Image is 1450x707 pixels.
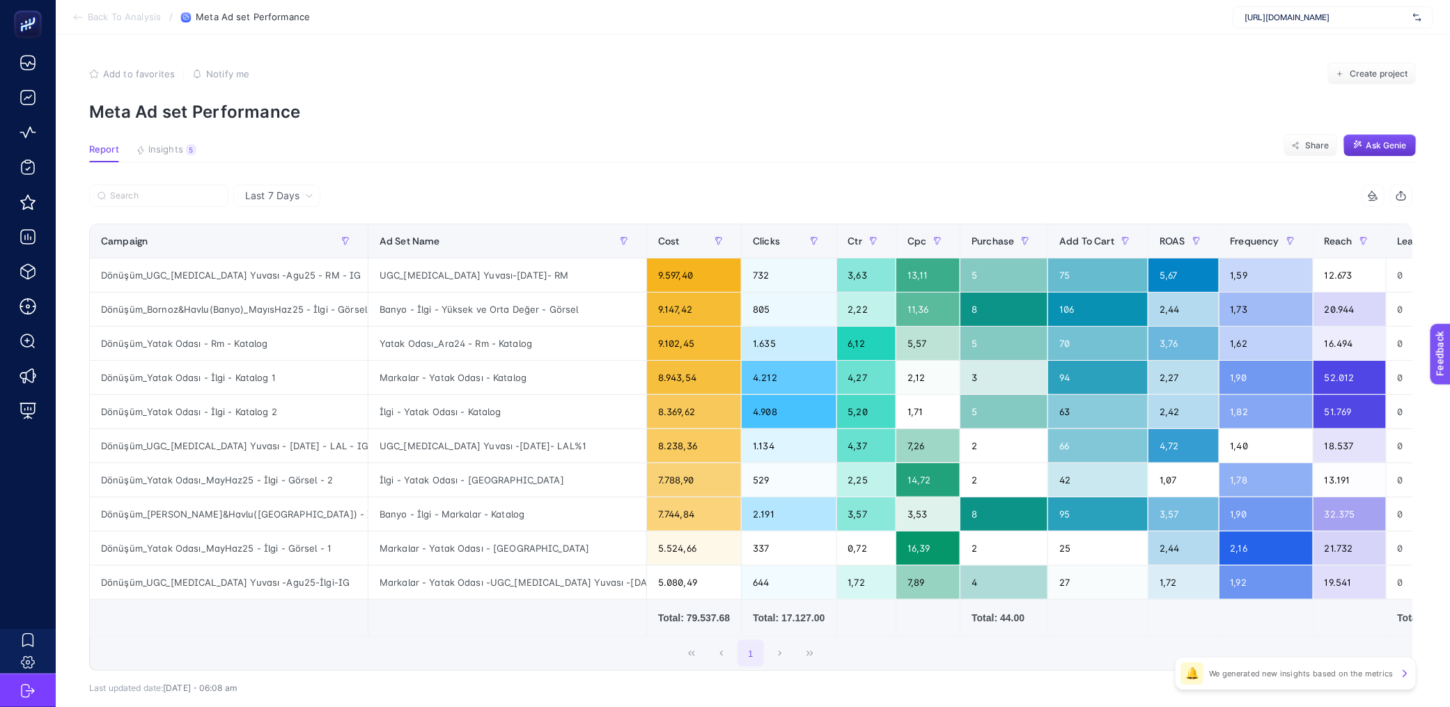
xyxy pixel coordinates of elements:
div: 5,20 [837,395,896,428]
div: Markalar - Yatak Odası -UGC_[MEDICAL_DATA] Yuvası -[DATE]-Görsel [368,566,646,599]
div: 1,71 [896,395,960,428]
button: Ask Genie [1343,134,1417,157]
div: 8.943,54 [647,361,741,394]
div: 63 [1048,395,1148,428]
div: 11,36 [896,293,960,326]
div: 94 [1048,361,1148,394]
div: 16,39 [896,531,960,565]
div: 3,76 [1148,327,1219,360]
div: İlgi - Yatak Odası - [GEOGRAPHIC_DATA] [368,463,646,497]
div: 4,72 [1148,429,1219,463]
div: Dönüşüm_Yatak Odası - Rm - Katalog [90,327,368,360]
div: 5,57 [896,327,960,360]
button: Create project [1327,63,1417,85]
div: 2,22 [837,293,896,326]
div: 14,72 [896,463,960,497]
div: 52.012 [1313,361,1386,394]
div: 16.494 [1313,327,1386,360]
span: Report [89,144,119,155]
div: 2,12 [896,361,960,394]
div: 18.537 [1313,429,1386,463]
div: İlgi - Yatak Odası - Katalog [368,395,646,428]
div: 21.732 [1313,531,1386,565]
div: 7,26 [896,429,960,463]
div: 13,11 [896,258,960,292]
div: 644 [742,566,836,599]
div: 20.944 [1313,293,1386,326]
div: 1,72 [1148,566,1219,599]
div: 9.102,45 [647,327,741,360]
div: Banyo - İlgi - Markalar - Katalog [368,497,646,531]
span: Reach [1325,235,1352,247]
div: 2,25 [837,463,896,497]
div: 1,82 [1219,395,1313,428]
div: 4 [960,566,1047,599]
div: 70 [1048,327,1148,360]
div: 1,78 [1219,463,1313,497]
span: Notify me [206,68,249,79]
span: Meta Ad set Performance [196,12,310,23]
div: 4,27 [837,361,896,394]
div: 1,92 [1219,566,1313,599]
div: 5 [186,144,196,155]
div: 5.080,49 [647,566,741,599]
span: Clicks [753,235,780,247]
div: 51.769 [1313,395,1386,428]
div: Dönüşüm_UGC_[MEDICAL_DATA] Yuvası -Agu25-İlgi-IG [90,566,368,599]
div: 106 [1048,293,1148,326]
div: Dönüşüm_Yatak Odası - İlgi - Katalog 1 [90,361,368,394]
div: Markalar - Yatak Odası - Katalog [368,361,646,394]
span: Purchase [972,235,1014,247]
div: 13.191 [1313,463,1386,497]
p: Meta Ad set Performance [89,102,1417,122]
div: 529 [742,463,836,497]
div: 4.212 [742,361,836,394]
span: [URL][DOMAIN_NAME] [1245,12,1408,23]
div: Dönüşüm_Yatak Odası_MayHaz25 - İlgi - Görsel - 2 [90,463,368,497]
p: We generated new insights based on the metrics [1209,668,1394,679]
div: 1,59 [1219,258,1313,292]
div: 27 [1048,566,1148,599]
span: Cpc [907,235,926,247]
div: Banyo - İlgi - Yüksek ve Orta Değer - Görsel [368,293,646,326]
div: 3,57 [1148,497,1219,531]
button: Share [1284,134,1338,157]
div: 0,72 [837,531,896,565]
div: Dönüşüm_UGC_[MEDICAL_DATA] Yuvası - [DATE] - LAL - IG [90,429,368,463]
div: 1,90 [1219,361,1313,394]
div: UGC_[MEDICAL_DATA] Yuvası -[DATE]- LAL%1 [368,429,646,463]
div: Dönüşüm_[PERSON_NAME]&Havlu([GEOGRAPHIC_DATA]) - İlgi - Katalog- 1 [90,497,368,531]
div: 2 [960,463,1047,497]
div: 1.134 [742,429,836,463]
div: 25 [1048,531,1148,565]
div: 32.375 [1313,497,1386,531]
div: Last 7 Days [89,207,1412,693]
div: 7.788,90 [647,463,741,497]
div: 3,57 [837,497,896,531]
div: 42 [1048,463,1148,497]
div: 805 [742,293,836,326]
div: Dönüşüm_Yatak Odası_MayHaz25 - İlgi - Görsel - 1 [90,531,368,565]
div: Total: 17.127.00 [753,611,825,625]
div: Total: 79.537.68 [658,611,730,625]
button: Add to favorites [89,68,175,79]
div: 8.238,36 [647,429,741,463]
span: Create project [1350,68,1408,79]
span: Add To Cart [1059,235,1114,247]
div: 4,37 [837,429,896,463]
div: 7.744,84 [647,497,741,531]
span: Add to favorites [103,68,175,79]
img: svg%3e [1413,10,1421,24]
div: 1,40 [1219,429,1313,463]
div: 9.597,40 [647,258,741,292]
div: 5,67 [1148,258,1219,292]
span: Back To Analysis [88,12,161,23]
div: 12.673 [1313,258,1386,292]
div: 2 [960,531,1047,565]
span: Share [1305,140,1330,151]
div: 2,44 [1148,293,1219,326]
div: 8 [960,497,1047,531]
div: 8.369,62 [647,395,741,428]
span: Feedback [8,4,53,15]
div: 2.191 [742,497,836,531]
